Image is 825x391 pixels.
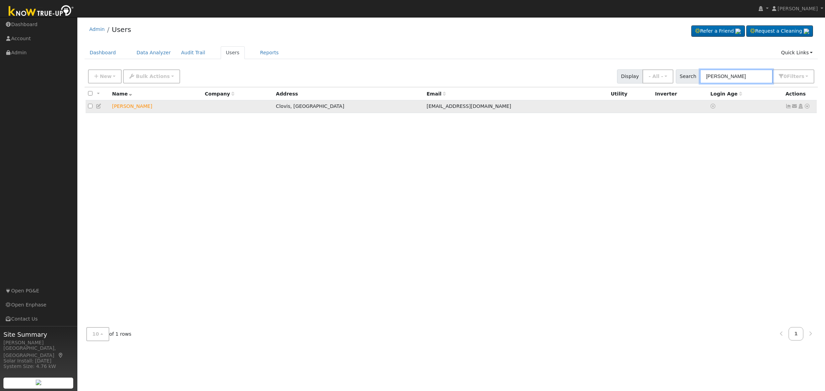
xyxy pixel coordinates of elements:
[3,345,74,359] div: [GEOGRAPHIC_DATA], [GEOGRAPHIC_DATA]
[131,46,176,59] a: Data Analyzer
[112,25,131,34] a: Users
[778,6,818,11] span: [PERSON_NAME]
[88,69,122,83] button: New
[3,363,74,370] div: System Size: 4.76 kW
[112,91,132,97] span: Name
[785,103,792,109] a: Not connected
[86,327,132,341] span: of 1 rows
[3,330,74,339] span: Site Summary
[611,90,650,98] div: Utility
[100,74,111,79] span: New
[772,69,814,83] button: 0Filters
[58,353,64,358] a: Map
[110,100,202,113] td: Lead
[787,74,804,79] span: Filter
[785,90,814,98] div: Actions
[92,331,99,337] span: 10
[735,29,741,34] img: retrieve
[711,103,717,109] a: No login access
[801,74,804,79] span: s
[711,91,742,97] span: Days since last login
[691,25,745,37] a: Refer a Friend
[792,103,798,110] a: singhsra@sbcglobal.net
[3,339,74,346] div: [PERSON_NAME]
[789,327,804,340] a: 1
[655,90,706,98] div: Inverter
[642,69,673,83] button: - All -
[617,69,643,83] span: Display
[221,46,245,59] a: Users
[123,69,180,83] button: Bulk Actions
[5,4,77,19] img: Know True-Up
[427,91,446,97] span: Email
[136,74,170,79] span: Bulk Actions
[96,103,102,109] a: Edit User
[804,29,809,34] img: retrieve
[746,25,813,37] a: Request a Cleaning
[776,46,818,59] a: Quick Links
[89,26,105,32] a: Admin
[255,46,284,59] a: Reports
[85,46,121,59] a: Dashboard
[427,103,511,109] span: [EMAIL_ADDRESS][DOMAIN_NAME]
[3,357,74,365] div: Solar Install: [DATE]
[36,380,41,385] img: retrieve
[86,327,109,341] button: 10
[205,91,234,97] span: Company name
[797,103,804,109] a: Login As
[276,90,422,98] div: Address
[804,103,810,110] a: Other actions
[700,69,773,83] input: Search
[676,69,700,83] span: Search
[274,100,424,113] td: Clovis, [GEOGRAPHIC_DATA]
[176,46,210,59] a: Audit Trail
